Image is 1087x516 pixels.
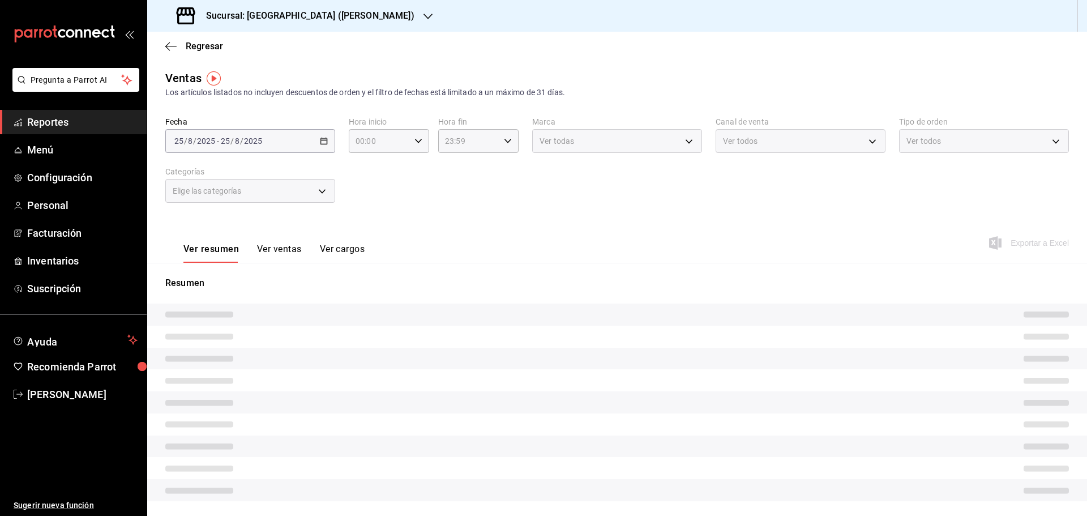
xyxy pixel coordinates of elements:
input: ---- [196,137,216,146]
span: Inventarios [27,253,138,268]
p: Resumen [165,276,1069,290]
span: Pregunta a Parrot AI [31,74,122,86]
span: / [184,137,187,146]
button: Regresar [165,41,223,52]
span: / [240,137,243,146]
h3: Sucursal: [GEOGRAPHIC_DATA] ([PERSON_NAME]) [197,9,414,23]
input: -- [187,137,193,146]
span: Configuración [27,170,138,185]
label: Tipo de orden [899,118,1069,126]
label: Hora inicio [349,118,429,126]
input: -- [174,137,184,146]
span: Ver todos [723,135,758,147]
span: Ver todas [540,135,574,147]
span: Elige las categorías [173,185,242,197]
input: -- [220,137,230,146]
div: Ventas [165,70,202,87]
span: Reportes [27,114,138,130]
button: Pregunta a Parrot AI [12,68,139,92]
button: Ver ventas [257,244,302,263]
span: [PERSON_NAME] [27,387,138,402]
label: Canal de venta [716,118,885,126]
span: / [193,137,196,146]
span: Personal [27,198,138,213]
div: navigation tabs [183,244,365,263]
button: open_drawer_menu [125,29,134,39]
span: Recomienda Parrot [27,359,138,374]
span: Regresar [186,41,223,52]
label: Categorías [165,168,335,176]
span: - [217,137,219,146]
span: / [230,137,234,146]
label: Hora fin [438,118,519,126]
span: Ayuda [27,333,123,347]
span: Sugerir nueva función [14,500,138,511]
span: Suscripción [27,281,138,296]
div: Los artículos listados no incluyen descuentos de orden y el filtro de fechas está limitado a un m... [165,87,1069,99]
img: Tooltip marker [207,71,221,86]
label: Fecha [165,118,335,126]
a: Pregunta a Parrot AI [8,82,139,94]
span: Menú [27,142,138,157]
span: Facturación [27,225,138,241]
button: Ver cargos [320,244,365,263]
input: -- [234,137,240,146]
span: Ver todos [906,135,941,147]
label: Marca [532,118,702,126]
button: Ver resumen [183,244,239,263]
input: ---- [243,137,263,146]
